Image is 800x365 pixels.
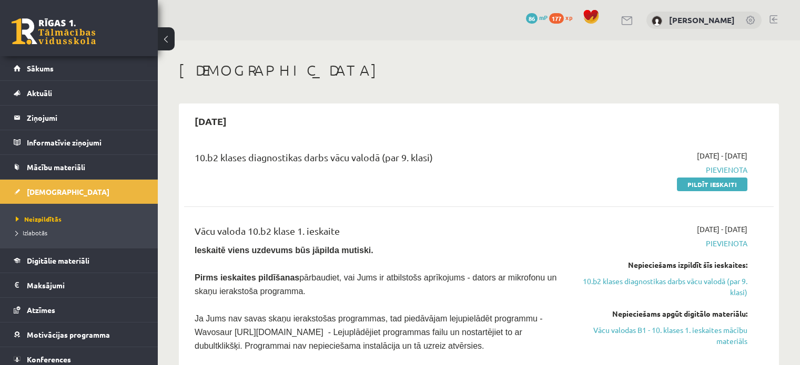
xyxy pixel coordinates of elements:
[14,248,145,273] a: Digitālie materiāli
[16,215,62,223] span: Neizpildītās
[549,13,564,24] span: 177
[697,224,747,235] span: [DATE] - [DATE]
[652,16,662,26] img: Aleksandrija Līduma
[27,64,54,73] span: Sākums
[565,13,572,22] span: xp
[14,322,145,347] a: Motivācijas programma
[14,298,145,322] a: Atzīmes
[526,13,538,24] span: 86
[27,330,110,339] span: Motivācijas programma
[14,56,145,80] a: Sākums
[16,214,147,224] a: Neizpildītās
[677,178,747,191] a: Pildīt ieskaiti
[16,228,47,237] span: Izlabotās
[574,308,747,319] div: Nepieciešams apgūt digitālo materiālu:
[27,106,145,130] legend: Ziņojumi
[539,13,548,22] span: mP
[27,273,145,297] legend: Maksājumi
[14,155,145,179] a: Mācību materiāli
[195,273,556,296] span: pārbaudiet, vai Jums ir atbilstošs aprīkojums - dators ar mikrofonu un skaņu ierakstoša programma.
[27,88,52,98] span: Aktuāli
[195,314,543,350] span: Ja Jums nav savas skaņu ierakstošas programmas, tad piedāvājam lejupielādēt programmu - Wavosaur ...
[574,164,747,175] span: Pievienota
[27,354,71,364] span: Konferences
[669,15,735,25] a: [PERSON_NAME]
[179,61,779,79] h1: [DEMOGRAPHIC_DATA]
[14,106,145,130] a: Ziņojumi
[14,81,145,105] a: Aktuāli
[184,109,237,133] h2: [DATE]
[14,273,145,297] a: Maksājumi
[14,180,145,204] a: [DEMOGRAPHIC_DATA]
[12,18,96,45] a: Rīgas 1. Tālmācības vidusskola
[697,150,747,161] span: [DATE] - [DATE]
[574,238,747,249] span: Pievienota
[195,273,299,282] strong: Pirms ieskaites pildīšanas
[574,259,747,270] div: Nepieciešams izpildīt šīs ieskaites:
[14,130,145,154] a: Informatīvie ziņojumi
[195,246,373,255] strong: Ieskaitē viens uzdevums būs jāpilda mutiski.
[27,130,145,154] legend: Informatīvie ziņojumi
[16,228,147,237] a: Izlabotās
[574,276,747,298] a: 10.b2 klases diagnostikas darbs vācu valodā (par 9. klasi)
[27,256,89,265] span: Digitālie materiāli
[27,187,109,196] span: [DEMOGRAPHIC_DATA]
[27,305,55,315] span: Atzīmes
[574,325,747,347] a: Vācu valodas B1 - 10. klases 1. ieskaites mācību materiāls
[195,224,558,243] div: Vācu valoda 10.b2 klase 1. ieskaite
[526,13,548,22] a: 86 mP
[195,150,558,170] div: 10.b2 klases diagnostikas darbs vācu valodā (par 9. klasi)
[549,13,578,22] a: 177 xp
[27,162,85,172] span: Mācību materiāli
